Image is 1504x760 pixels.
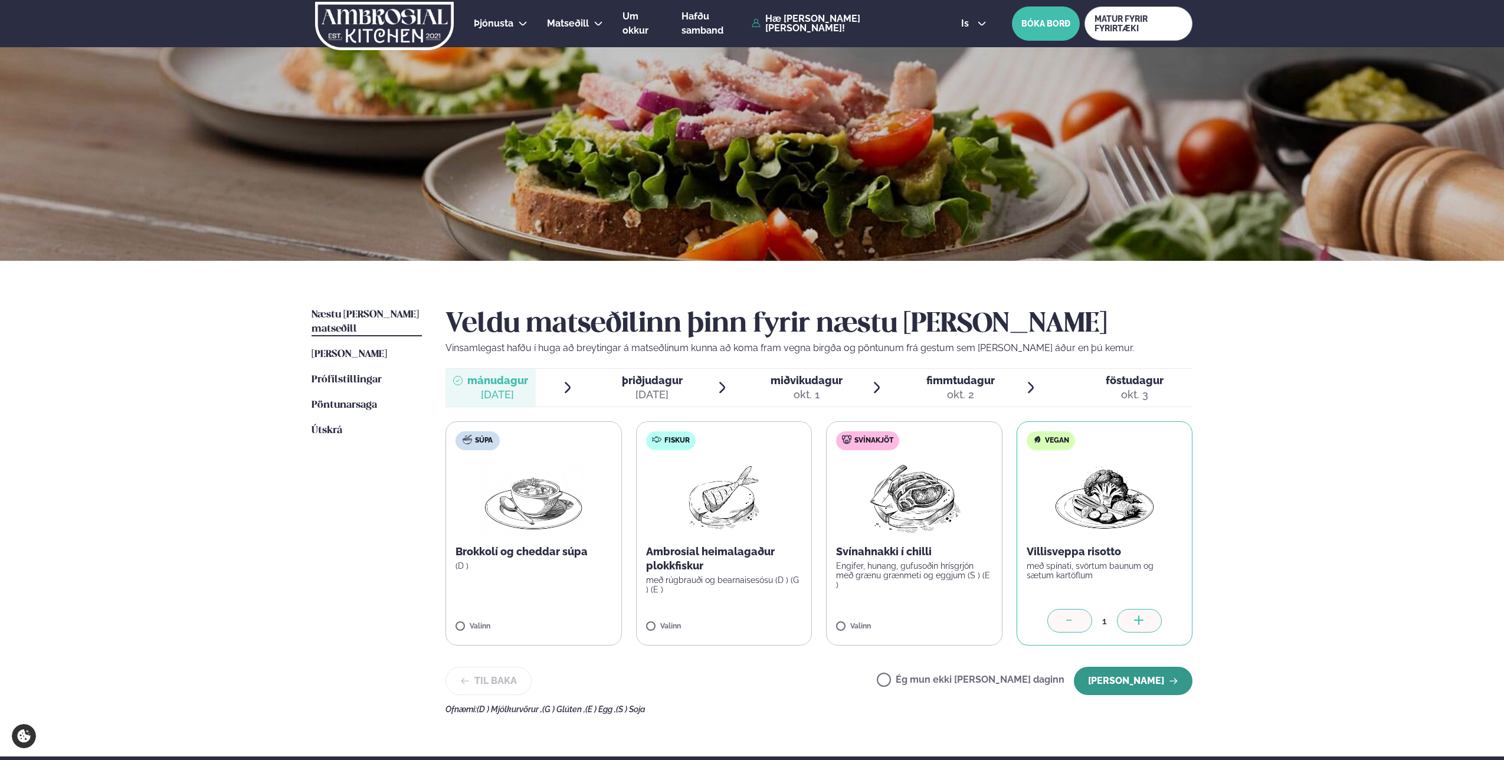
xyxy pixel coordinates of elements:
[622,388,683,402] div: [DATE]
[467,374,528,386] span: mánudagur
[445,341,1192,355] p: Vinsamlegast hafðu í huga að breytingar á matseðlinum kunna að koma fram vegna birgða og pöntunum...
[681,11,723,36] span: Hafðu samband
[542,705,585,714] span: (G ) Glúten ,
[475,436,493,445] span: Súpa
[314,2,455,50] img: logo
[1012,6,1080,41] button: BÓKA BORÐ
[836,545,992,559] p: Svínahnakki í chilli
[1027,561,1183,580] p: með spínati, svörtum baunum og sætum kartöflum
[547,18,589,29] span: Matseðill
[585,705,616,714] span: (E ) Egg ,
[1106,374,1164,386] span: föstudagur
[312,425,342,435] span: Útskrá
[312,400,377,410] span: Pöntunarsaga
[1033,435,1042,444] img: Vegan.svg
[445,667,532,695] button: Til baka
[1053,460,1156,535] img: Vegan.png
[622,9,662,38] a: Um okkur
[961,19,972,28] span: is
[312,373,382,387] a: Prófílstillingar
[312,348,387,362] a: [PERSON_NAME]
[646,575,802,594] p: með rúgbrauði og bearnaisesósu (D ) (G ) (E )
[1074,667,1192,695] button: [PERSON_NAME]
[474,18,513,29] span: Þjónusta
[456,545,612,559] p: Brokkolí og cheddar súpa
[445,705,1192,714] div: Ofnæmi:
[467,388,528,402] div: [DATE]
[312,375,382,385] span: Prófílstillingar
[312,349,387,359] span: [PERSON_NAME]
[481,460,585,535] img: Soup.png
[622,11,648,36] span: Um okkur
[646,545,802,573] p: Ambrosial heimalagaður plokkfiskur
[622,374,683,386] span: þriðjudagur
[616,705,645,714] span: (S ) Soja
[547,17,589,31] a: Matseðill
[312,308,422,336] a: Næstu [PERSON_NAME] matseðill
[836,561,992,589] p: Engifer, hunang, gufusoðin hrísgrjón með grænu grænmeti og eggjum (S ) (E )
[12,724,36,748] a: Cookie settings
[312,424,342,438] a: Útskrá
[686,460,762,535] img: fish.png
[681,9,746,38] a: Hafðu samband
[1084,6,1192,41] a: MATUR FYRIR FYRIRTÆKI
[463,435,472,444] img: soup.svg
[474,17,513,31] a: Þjónusta
[862,460,966,535] img: Pork-Meat.png
[1106,388,1164,402] div: okt. 3
[664,436,690,445] span: Fiskur
[842,435,851,444] img: pork.svg
[1092,614,1117,628] div: 1
[771,374,843,386] span: miðvikudagur
[1027,545,1183,559] p: Villisveppa risotto
[952,19,996,28] button: is
[926,388,995,402] div: okt. 2
[926,374,995,386] span: fimmtudagur
[456,561,612,571] p: (D )
[854,436,893,445] span: Svínakjöt
[477,705,542,714] span: (D ) Mjólkurvörur ,
[312,398,377,412] a: Pöntunarsaga
[652,435,661,444] img: fish.svg
[752,14,934,33] a: Hæ [PERSON_NAME] [PERSON_NAME]!
[312,310,419,334] span: Næstu [PERSON_NAME] matseðill
[445,308,1192,341] h2: Veldu matseðilinn þinn fyrir næstu [PERSON_NAME]
[771,388,843,402] div: okt. 1
[1045,436,1069,445] span: Vegan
